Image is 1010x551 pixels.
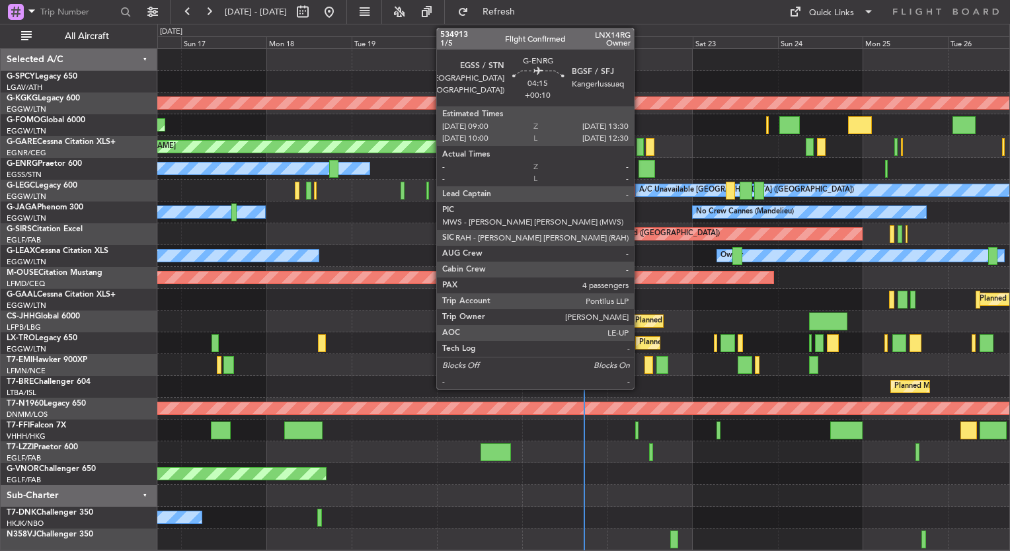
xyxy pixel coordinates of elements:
[7,182,35,190] span: G-LEGC
[7,312,80,320] a: CS-JHHGlobal 6000
[225,6,287,18] span: [DATE] - [DATE]
[7,269,38,277] span: M-OUSE
[7,247,108,255] a: G-LEAXCessna Citation XLS
[635,311,843,331] div: Planned Maint [GEOGRAPHIC_DATA] ([GEOGRAPHIC_DATA])
[7,160,38,168] span: G-ENRG
[7,192,46,202] a: EGGW/LTN
[7,170,42,180] a: EGSS/STN
[7,160,82,168] a: G-ENRGPraetor 600
[7,453,41,463] a: EGLF/FAB
[7,269,102,277] a: M-OUSECitation Mustang
[7,410,48,420] a: DNMM/LOS
[720,246,743,266] div: Owner
[160,26,182,38] div: [DATE]
[7,509,93,517] a: T7-DNKChallenger 350
[7,235,41,245] a: EGLF/FAB
[522,36,607,48] div: Thu 21
[607,36,693,48] div: Fri 22
[34,32,139,41] span: All Aircraft
[7,312,35,320] span: CS-JHH
[639,333,847,353] div: Planned Maint [GEOGRAPHIC_DATA] ([GEOGRAPHIC_DATA])
[7,279,45,289] a: LFMD/CEQ
[7,225,32,233] span: G-SIRS
[467,180,675,200] div: Planned Maint [GEOGRAPHIC_DATA] ([GEOGRAPHIC_DATA])
[7,116,85,124] a: G-FOMOGlobal 6000
[7,73,35,81] span: G-SPCY
[15,26,143,47] button: All Aircraft
[451,1,531,22] button: Refresh
[554,224,720,244] div: Unplanned Maint Oxford ([GEOGRAPHIC_DATA])
[7,138,37,146] span: G-GARE
[7,247,35,255] span: G-LEAX
[7,378,91,386] a: T7-BREChallenger 604
[7,378,34,386] span: T7-BRE
[783,1,880,22] button: Quick Links
[7,431,46,441] a: VHHH/HKG
[7,422,30,429] span: T7-FFI
[863,36,948,48] div: Mon 25
[266,36,352,48] div: Mon 18
[7,531,36,538] span: N358VJ
[7,422,66,429] a: T7-FFIFalcon 7X
[639,180,854,200] div: A/C Unavailable [GEOGRAPHIC_DATA] ([GEOGRAPHIC_DATA])
[7,182,77,190] a: G-LEGCLegacy 600
[437,36,522,48] div: Wed 20
[40,2,116,22] input: Trip Number
[809,7,854,20] div: Quick Links
[7,203,83,211] a: G-JAGAPhenom 300
[7,465,39,473] span: G-VNOR
[7,104,46,114] a: EGGW/LTN
[7,388,36,398] a: LTBA/ISL
[693,36,778,48] div: Sat 23
[7,225,83,233] a: G-SIRSCitation Excel
[696,202,794,222] div: No Crew Cannes (Mandelieu)
[7,400,86,408] a: T7-N1960Legacy 650
[7,344,46,354] a: EGGW/LTN
[7,94,80,102] a: G-KGKGLegacy 600
[778,36,863,48] div: Sun 24
[181,36,266,48] div: Sun 17
[7,443,34,451] span: T7-LZZI
[7,94,38,102] span: G-KGKG
[7,73,77,81] a: G-SPCYLegacy 650
[7,116,40,124] span: G-FOMO
[7,213,46,223] a: EGGW/LTN
[7,531,93,538] a: N358VJChallenger 350
[7,203,37,211] span: G-JAGA
[7,356,32,364] span: T7-EMI
[7,148,46,158] a: EGNR/CEG
[7,334,77,342] a: LX-TROLegacy 650
[7,291,116,299] a: G-GAALCessna Citation XLS+
[7,301,46,311] a: EGGW/LTN
[7,126,46,136] a: EGGW/LTN
[7,356,87,364] a: T7-EMIHawker 900XP
[7,257,46,267] a: EGGW/LTN
[7,509,36,517] span: T7-DNK
[7,465,96,473] a: G-VNORChallenger 650
[352,36,437,48] div: Tue 19
[7,366,46,376] a: LFMN/NCE
[7,475,41,485] a: EGLF/FAB
[7,334,35,342] span: LX-TRO
[7,291,37,299] span: G-GAAL
[7,443,78,451] a: T7-LZZIPraetor 600
[7,83,42,92] a: LGAV/ATH
[7,519,44,529] a: HKJK/NBO
[7,400,44,408] span: T7-N1960
[7,322,41,332] a: LFPB/LBG
[471,7,527,17] span: Refresh
[7,138,116,146] a: G-GARECessna Citation XLS+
